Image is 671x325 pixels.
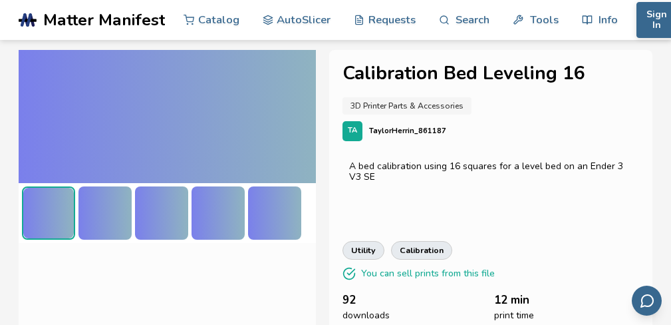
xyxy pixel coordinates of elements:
p: TaylorHerrin_861187 [369,124,446,138]
a: utility [342,241,384,260]
span: Matter Manifest [43,11,165,29]
span: print time [494,310,534,321]
span: TA [348,127,357,135]
span: 92 [342,294,356,306]
a: 3D Printer Parts & Accessories [342,97,471,115]
p: You can sell prints from this file [361,266,495,280]
span: downloads [342,310,390,321]
span: 12 min [494,294,529,306]
a: calibration [391,241,452,260]
h1: Calibration Bed Leveling 16 [342,63,640,84]
div: A bed calibration using 16 squares for a level bed on an Ender 3 V3 SE [349,161,633,182]
button: Send feedback via email [632,286,662,316]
